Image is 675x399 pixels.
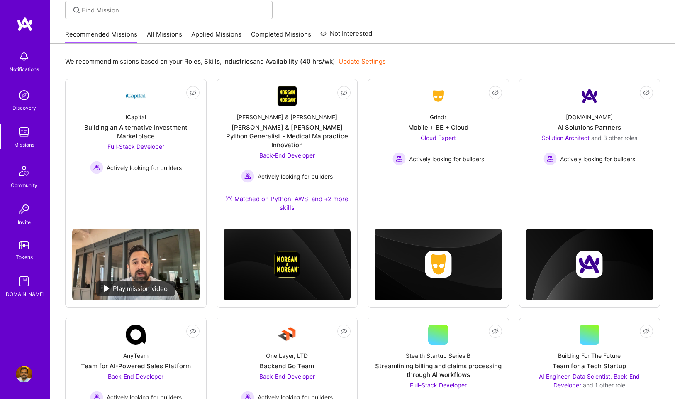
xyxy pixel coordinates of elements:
[539,373,640,389] span: AI Engineer, Data Scientist, Back-End Developer
[241,170,254,183] img: Actively looking for builders
[16,87,32,103] img: discovery
[4,290,44,298] div: [DOMAIN_NAME]
[526,229,653,301] img: cover
[266,351,308,360] div: One Layer, LTD
[259,373,315,380] span: Back-End Developer
[107,143,164,150] span: Full-Stack Developer
[224,229,351,300] img: cover
[191,30,241,44] a: Applied Missions
[65,57,386,66] p: We recommend missions based on your , , and .
[19,241,29,249] img: tokens
[425,251,451,278] img: Company logo
[126,113,146,121] div: iCapital
[558,123,621,132] div: AI Solutions Partners
[126,86,146,106] img: Company Logo
[406,351,470,360] div: Stealth Startup Series B
[72,5,81,15] i: icon SearchGrey
[260,362,314,370] div: Backend Go Team
[341,328,347,335] i: icon EyeClosed
[560,155,635,163] span: Actively looking for builders
[430,113,446,121] div: Grindr
[341,89,347,96] i: icon EyeClosed
[108,373,163,380] span: Back-End Developer
[492,328,499,335] i: icon EyeClosed
[16,366,32,382] img: User Avatar
[123,351,149,360] div: AnyTeam
[96,281,175,296] div: Play mission video
[82,6,266,15] input: Find Mission...
[409,155,484,163] span: Actively looking for builders
[16,124,32,140] img: teamwork
[236,113,337,121] div: [PERSON_NAME] & [PERSON_NAME]
[16,201,32,218] img: Invite
[576,251,603,278] img: Company logo
[277,86,297,106] img: Company Logo
[580,86,599,106] img: Company Logo
[591,134,637,141] span: and 3 other roles
[147,30,182,44] a: All Missions
[410,382,467,389] span: Full-Stack Developer
[14,140,34,149] div: Missions
[204,57,220,65] b: Skills
[72,123,200,140] div: Building an Alternative Investment Marketplace
[16,273,32,290] img: guide book
[392,152,406,165] img: Actively looking for builders
[190,328,196,335] i: icon EyeClosed
[65,30,137,44] a: Recommended Missions
[190,89,196,96] i: icon EyeClosed
[224,86,351,222] a: Company Logo[PERSON_NAME] & [PERSON_NAME][PERSON_NAME] & [PERSON_NAME] Python Generalist - Medica...
[16,253,33,261] div: Tokens
[542,134,590,141] span: Solution Architect
[421,134,456,141] span: Cloud Expert
[274,251,300,278] img: Company logo
[277,325,297,345] img: Company Logo
[224,123,351,149] div: [PERSON_NAME] & [PERSON_NAME] Python Generalist - Medical Malpractice Innovation
[10,65,39,74] div: Notifications
[223,57,253,65] b: Industries
[126,325,146,345] img: Company Logo
[375,229,502,300] img: cover
[107,163,182,172] span: Actively looking for builders
[14,366,34,382] a: User Avatar
[543,152,557,165] img: Actively looking for builders
[72,229,200,300] img: No Mission
[566,113,613,121] div: [DOMAIN_NAME]
[104,285,110,292] img: play
[266,57,335,65] b: Availability (40 hrs/wk)
[339,57,386,65] a: Update Settings
[583,382,625,389] span: and 1 other role
[408,123,468,132] div: Mobile + BE + Cloud
[320,29,372,44] a: Not Interested
[224,195,351,212] div: Matched on Python, AWS, and +2 more skills
[259,152,315,159] span: Back-End Developer
[526,86,653,190] a: Company Logo[DOMAIN_NAME]AI Solutions PartnersSolution Architect and 3 other rolesActively lookin...
[184,57,201,65] b: Roles
[492,89,499,96] i: icon EyeClosed
[375,86,502,190] a: Company LogoGrindrMobile + BE + CloudCloud Expert Actively looking for buildersActively looking f...
[428,89,448,103] img: Company Logo
[553,362,626,370] div: Team for a Tech Startup
[12,103,36,112] div: Discovery
[11,181,37,190] div: Community
[375,362,502,379] div: Streamlining billing and claims processing through AI workflows
[643,89,650,96] i: icon EyeClosed
[251,30,311,44] a: Completed Missions
[643,328,650,335] i: icon EyeClosed
[90,161,103,174] img: Actively looking for builders
[226,195,232,202] img: Ateam Purple Icon
[14,161,34,181] img: Community
[72,86,200,222] a: Company LogoiCapitalBuilding an Alternative Investment MarketplaceFull-Stack Developer Actively l...
[558,351,621,360] div: Building For The Future
[81,362,191,370] div: Team for AI-Powered Sales Platform
[258,172,333,181] span: Actively looking for builders
[17,17,33,32] img: logo
[18,218,31,227] div: Invite
[16,48,32,65] img: bell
